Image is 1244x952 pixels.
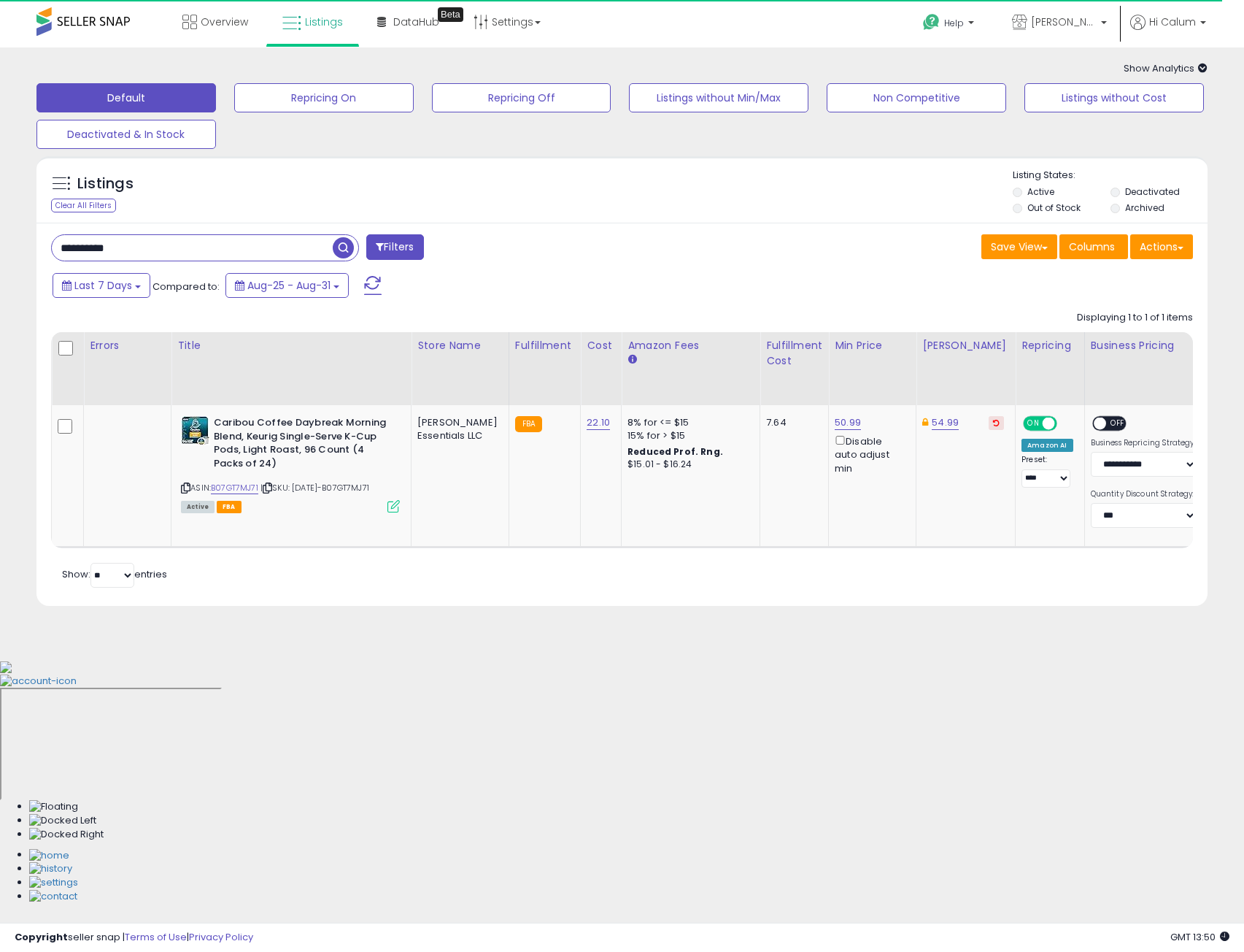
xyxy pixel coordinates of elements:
label: Deactivated [1125,185,1180,198]
span: Compared to: [152,280,220,293]
button: Listings without Min/Max [629,83,808,112]
label: Business Repricing Strategy: [1091,438,1197,448]
small: Amazon Fees. [627,353,636,366]
div: $15.01 - $16.24 [627,458,749,471]
span: Overview [201,15,248,29]
div: Amazon Fees [627,338,754,353]
div: Disable auto adjust min [835,433,905,475]
button: Default [36,83,216,112]
button: Filters [366,234,423,260]
div: Displaying 1 to 1 of 1 items [1077,311,1193,325]
div: 15% for > $15 [627,429,749,442]
div: Errors [90,338,165,353]
div: Business Pricing [1091,338,1239,353]
p: Listing States: [1013,169,1208,183]
div: Tooltip anchor [438,7,463,22]
span: | SKU: [DATE]-B07GT7MJ71 [260,482,369,494]
div: Repricing [1021,338,1078,353]
small: FBA [515,416,542,432]
label: Archived [1125,201,1164,214]
span: Columns [1069,239,1115,254]
a: 50.99 [835,415,861,430]
div: Preset: [1021,455,1073,488]
span: Show: entries [62,567,167,581]
div: Fulfillment [515,338,574,353]
img: Docked Right [29,828,104,842]
span: All listings currently available for purchase on Amazon [181,501,215,513]
b: Reduced Prof. Rng. [627,445,723,458]
div: Amazon AI [1021,439,1073,452]
button: Last 7 Days [53,273,150,298]
div: Clear All Filters [51,199,116,212]
img: Contact [29,890,77,904]
img: Settings [29,876,78,890]
span: Help [944,17,964,29]
div: 7.64 [766,416,817,429]
span: OFF [1106,418,1129,430]
button: Save View [981,234,1057,259]
div: ASIN: [181,416,400,511]
div: Title [177,338,405,353]
div: Store Name [417,338,503,353]
label: Out of Stock [1027,201,1081,214]
img: 517dW8LSkAL._SL40_.jpg [181,416,210,445]
div: Cost [587,338,615,353]
span: Aug-25 - Aug-31 [247,278,331,293]
a: Help [911,2,989,47]
a: 22.10 [587,415,610,430]
i: Get Help [922,13,940,31]
a: Hi Calum [1130,15,1206,47]
img: Floating [29,800,78,814]
label: Quantity Discount Strategy: [1091,489,1197,499]
span: Listings [305,15,343,29]
span: DataHub [393,15,439,29]
button: Repricing Off [432,83,611,112]
div: [PERSON_NAME] [922,338,1009,353]
b: Caribou Coffee Daybreak Morning Blend, Keurig Single-Serve K-Cup Pods, Light Roast, 96 Count (4 P... [214,416,391,474]
button: Deactivated & In Stock [36,120,216,149]
span: OFF [1055,418,1078,430]
div: Fulfillment Cost [766,338,822,369]
button: Repricing On [234,83,414,112]
a: 54.99 [932,415,959,430]
h5: Listings [77,174,134,194]
span: Last 7 Days [74,278,132,293]
img: Docked Left [29,814,96,828]
img: History [29,862,72,876]
button: Non Competitive [827,83,1006,112]
span: FBA [217,501,242,513]
div: [PERSON_NAME] Essentials LLC [417,416,498,442]
span: Hi Calum [1149,15,1196,29]
div: 8% for <= $15 [627,416,749,429]
label: Active [1027,185,1054,198]
span: Show Analytics [1124,61,1208,75]
button: Aug-25 - Aug-31 [225,273,349,298]
span: [PERSON_NAME] Essentials LLC [1031,15,1097,29]
a: B07GT7MJ71 [211,482,258,494]
span: ON [1024,418,1043,430]
div: Min Price [835,338,910,353]
button: Actions [1130,234,1193,259]
button: Columns [1059,234,1128,259]
button: Listings without Cost [1024,83,1204,112]
img: Home [29,849,69,863]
